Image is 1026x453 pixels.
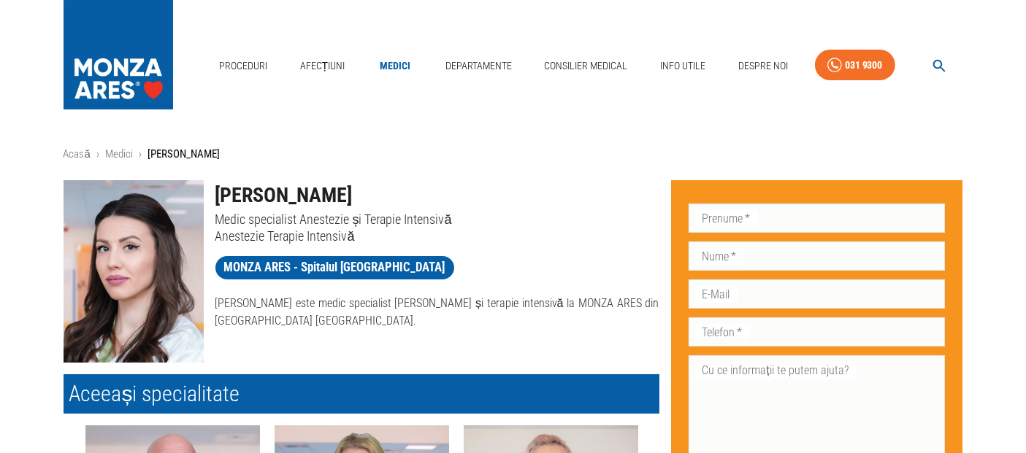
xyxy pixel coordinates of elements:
a: Medici [105,147,133,160]
a: Medici [372,51,418,81]
a: Acasă [64,147,91,160]
p: [PERSON_NAME] [148,146,220,163]
h2: Aceeași specialitate [64,374,659,414]
a: MONZA ARES - Spitalul [GEOGRAPHIC_DATA] [215,256,454,279]
a: 031 9300 [815,50,895,81]
div: 031 9300 [845,56,883,74]
a: Info Utile [654,51,711,81]
li: › [96,146,99,163]
h1: [PERSON_NAME] [215,180,659,211]
li: › [139,146,142,163]
span: MONZA ARES - Spitalul [GEOGRAPHIC_DATA] [215,258,454,276]
p: Medic specialist Anestezie și Terapie Intensivă [215,211,659,228]
a: Afecțiuni [294,51,351,81]
a: Departamente [440,51,518,81]
a: Proceduri [213,51,273,81]
a: Consilier Medical [538,51,633,81]
a: Despre Noi [732,51,794,81]
p: Anestezie Terapie Intensivă [215,228,659,244]
p: [PERSON_NAME] este medic specialist [PERSON_NAME] și terapie intensivă la MONZA ARES din [GEOGRAP... [215,295,659,330]
nav: breadcrumb [64,146,963,163]
img: Dr. Angela Teodorescu [64,180,204,363]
